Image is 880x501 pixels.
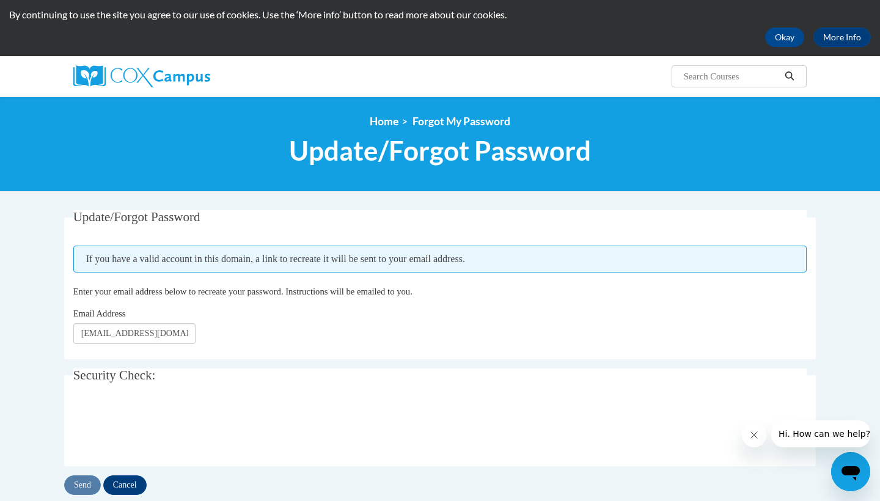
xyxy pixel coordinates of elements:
[683,69,780,84] input: Search Courses
[73,323,196,344] input: Email
[742,423,766,447] iframe: Close message
[103,475,147,495] input: Cancel
[73,65,306,87] a: Cox Campus
[73,403,259,451] iframe: reCAPTCHA
[73,368,156,382] span: Security Check:
[9,8,871,21] p: By continuing to use the site you agree to our use of cookies. Use the ‘More info’ button to read...
[370,115,398,128] a: Home
[73,246,807,272] span: If you have a valid account in this domain, a link to recreate it will be sent to your email addr...
[765,27,804,47] button: Okay
[771,420,870,447] iframe: Message from company
[73,309,126,318] span: Email Address
[73,287,413,296] span: Enter your email address below to recreate your password. Instructions will be emailed to you.
[73,210,200,224] span: Update/Forgot Password
[413,115,510,128] span: Forgot My Password
[780,69,799,84] button: Search
[813,27,871,47] a: More Info
[73,65,210,87] img: Cox Campus
[289,134,591,167] span: Update/Forgot Password
[831,452,870,491] iframe: Button to launch messaging window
